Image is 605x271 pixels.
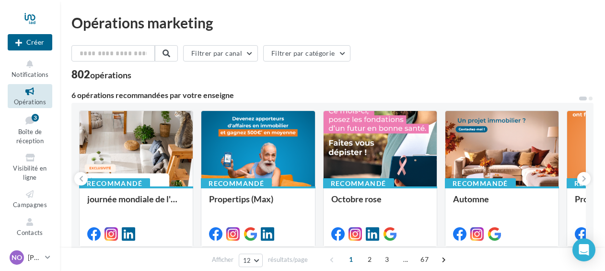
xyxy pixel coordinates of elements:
button: Notifications [8,57,52,80]
button: 12 [239,254,263,267]
span: 12 [243,257,251,264]
span: Afficher [212,255,233,264]
div: Opérations marketing [71,15,593,30]
a: Boîte de réception3 [8,112,52,147]
span: Opérations [14,98,46,106]
div: Nouvelle campagne [8,34,52,50]
span: 2 [362,252,377,267]
span: résultats/page [268,255,308,264]
div: Recommandé [445,178,516,189]
span: Visibilité en ligne [13,164,47,181]
span: 1 [343,252,359,267]
span: Contacts [17,229,43,236]
div: opérations [90,71,131,79]
div: Octobre rose [331,194,429,213]
a: Opérations [8,84,52,108]
span: 67 [417,252,432,267]
a: Contacts [8,215,52,238]
span: ... [398,252,413,267]
span: Notifications [12,71,48,78]
button: Filtrer par catégorie [263,45,350,62]
div: Propertips (Max) [209,194,307,213]
div: 3 [32,114,39,122]
a: Visibilité en ligne [8,150,52,183]
span: Campagnes [13,201,47,209]
a: NO [PERSON_NAME] [8,248,52,267]
button: Créer [8,34,52,50]
span: NO [12,253,22,262]
div: Recommandé [323,178,394,189]
div: Automne [453,194,551,213]
div: Recommandé [79,178,150,189]
a: Campagnes [8,187,52,210]
div: Recommandé [201,178,272,189]
div: 6 opérations recommandées par votre enseigne [71,91,578,99]
div: journée mondiale de l'habitat [87,194,185,213]
p: [PERSON_NAME] [28,253,41,262]
button: Filtrer par canal [183,45,258,62]
div: Open Intercom Messenger [572,238,595,261]
span: Boîte de réception [16,128,44,145]
span: 3 [379,252,395,267]
div: 802 [71,69,131,80]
